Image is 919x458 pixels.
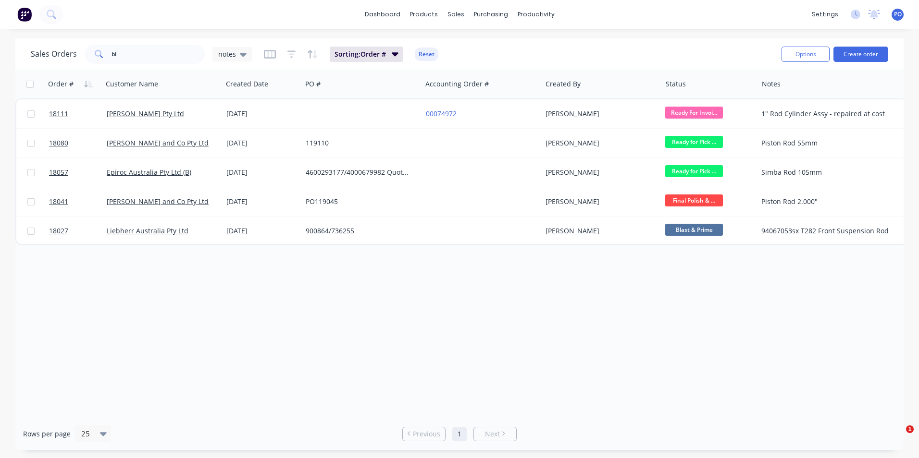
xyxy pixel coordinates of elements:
[306,138,412,148] div: 119110
[306,226,412,236] div: 900864/736255
[665,136,723,148] span: Ready for Pick ...
[49,197,68,206] span: 18041
[485,429,500,439] span: Next
[443,7,469,22] div: sales
[306,197,412,206] div: PO119045
[49,129,107,157] a: 18080
[665,224,723,236] span: Blast & Prime
[398,427,521,441] ul: Pagination
[405,7,443,22] div: products
[762,79,781,89] div: Notes
[782,47,830,62] button: Options
[425,79,489,89] div: Accounting Order #
[833,47,888,62] button: Create order
[49,226,68,236] span: 18027
[17,7,32,22] img: Factory
[226,109,298,119] div: [DATE]
[107,109,184,118] a: [PERSON_NAME] Pty Ltd
[886,425,909,448] iframe: Intercom live chat
[226,226,298,236] div: [DATE]
[415,48,438,61] button: Reset
[413,429,440,439] span: Previous
[49,168,68,177] span: 18057
[107,168,191,177] a: Epiroc Australia Pty Ltd (B)
[452,427,467,441] a: Page 1 is your current page
[226,138,298,148] div: [DATE]
[226,197,298,206] div: [DATE]
[807,7,843,22] div: settings
[305,79,321,89] div: PO #
[330,47,403,62] button: Sorting:Order #
[107,138,209,147] a: [PERSON_NAME] and Co Pty Ltd
[306,168,412,177] div: 4600293177/4000679982 Quote No. 4053
[49,138,68,148] span: 18080
[665,165,723,177] span: Ready for Pick ...
[546,79,581,89] div: Created By
[31,49,77,59] h1: Sales Orders
[106,79,158,89] div: Customer Name
[112,45,205,64] input: Search...
[546,168,652,177] div: [PERSON_NAME]
[48,79,74,89] div: Order #
[49,109,68,119] span: 18111
[360,7,405,22] a: dashboard
[49,217,107,245] a: 18027
[49,99,107,128] a: 18111
[666,79,686,89] div: Status
[49,158,107,187] a: 18057
[218,49,236,59] span: notes
[546,226,652,236] div: [PERSON_NAME]
[226,168,298,177] div: [DATE]
[469,7,513,22] div: purchasing
[226,79,268,89] div: Created Date
[906,425,914,433] span: 1
[474,429,516,439] a: Next page
[894,10,902,19] span: PO
[546,197,652,206] div: [PERSON_NAME]
[665,194,723,206] span: Final Polish & ...
[23,429,71,439] span: Rows per page
[665,107,723,119] span: Ready For Invoi...
[107,197,209,206] a: [PERSON_NAME] and Co Pty Ltd
[403,429,445,439] a: Previous page
[546,109,652,119] div: [PERSON_NAME]
[513,7,559,22] div: productivity
[546,138,652,148] div: [PERSON_NAME]
[107,226,188,235] a: Liebherr Australia Pty Ltd
[335,49,386,59] span: Sorting: Order #
[426,109,457,118] a: 00074972
[49,187,107,216] a: 18041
